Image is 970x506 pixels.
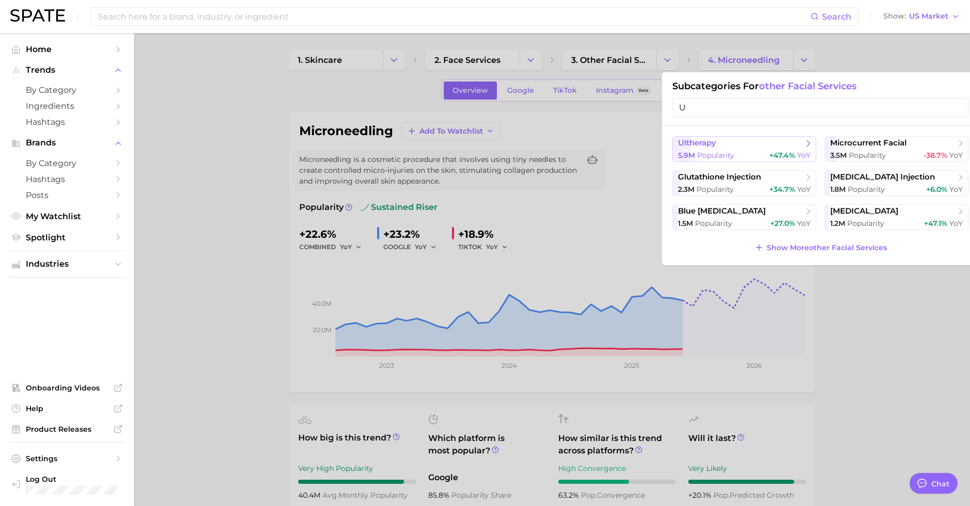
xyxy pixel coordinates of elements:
[797,151,811,160] span: YoY
[769,151,795,160] span: +47.4%
[8,401,126,416] a: Help
[672,204,816,230] button: blue [MEDICAL_DATA]1.5m Popularity+27.0% YoY
[822,12,851,22] span: Search
[8,82,126,98] a: by Category
[759,80,856,92] span: other facial services
[883,13,906,19] span: Show
[26,233,108,242] span: Spotlight
[26,211,108,221] span: My Watchlist
[26,117,108,127] span: Hashtags
[8,98,126,114] a: Ingredients
[830,219,845,228] span: 1.2m
[824,170,968,196] button: [MEDICAL_DATA] injection1.8m Popularity+6.0% YoY
[26,425,108,434] span: Product Releases
[26,44,108,54] span: Home
[26,383,108,393] span: Onboarding Videos
[10,9,65,22] img: SPATE
[26,259,108,269] span: Industries
[26,101,108,111] span: Ingredients
[26,138,108,148] span: Brands
[8,114,126,130] a: Hashtags
[26,475,118,484] span: Log Out
[8,256,126,272] button: Industries
[8,230,126,246] a: Spotlight
[752,240,890,255] button: Show Moreother facial services
[8,451,126,466] a: Settings
[849,151,886,160] span: Popularity
[8,421,126,437] a: Product Releases
[848,185,885,194] span: Popularity
[8,135,126,151] button: Brands
[678,172,761,182] span: glutathione injection
[770,219,795,228] span: +27.0%
[672,98,968,117] input: Type here a brand, industry or ingredient
[830,151,847,160] span: 3.5m
[949,185,963,194] span: YoY
[697,151,734,160] span: Popularity
[797,219,811,228] span: YoY
[797,185,811,194] span: YoY
[8,187,126,203] a: Posts
[8,380,126,396] a: Onboarding Videos
[830,185,846,194] span: 1.8m
[824,136,968,162] button: microcurrent facial3.5m Popularity-38.7% YoY
[8,155,126,171] a: by Category
[926,185,947,194] span: +6.0%
[26,85,108,95] span: by Category
[949,151,963,160] span: YoY
[678,138,716,148] span: ultherapy
[830,206,898,216] span: [MEDICAL_DATA]
[26,66,108,75] span: Trends
[949,219,963,228] span: YoY
[924,151,947,160] span: -38.7%
[672,136,816,162] button: ultherapy5.9m Popularity+47.4% YoY
[909,13,948,19] span: US Market
[8,471,126,498] a: Log out. Currently logged in with e-mail ykkim110@cosrx.co.kr.
[672,170,816,196] button: glutathione injection2.3m Popularity+34.7% YoY
[847,219,884,228] span: Popularity
[8,41,126,57] a: Home
[26,174,108,184] span: Hashtags
[830,172,935,182] span: [MEDICAL_DATA] injection
[769,185,795,194] span: +34.7%
[695,219,732,228] span: Popularity
[26,190,108,200] span: Posts
[678,219,693,228] span: 1.5m
[26,158,108,168] span: by Category
[824,204,968,230] button: [MEDICAL_DATA]1.2m Popularity+47.1% YoY
[697,185,734,194] span: Popularity
[672,80,968,92] h1: Subcategories for
[924,219,947,228] span: +47.1%
[678,151,695,160] span: 5.9m
[8,208,126,224] a: My Watchlist
[830,138,907,148] span: microcurrent facial
[26,404,108,413] span: Help
[26,454,108,463] span: Settings
[881,10,962,23] button: ShowUS Market
[678,206,766,216] span: blue [MEDICAL_DATA]
[97,8,811,25] input: Search here for a brand, industry, or ingredient
[8,62,126,78] button: Trends
[8,171,126,187] a: Hashtags
[767,243,887,252] span: Show More other facial services
[678,185,694,194] span: 2.3m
